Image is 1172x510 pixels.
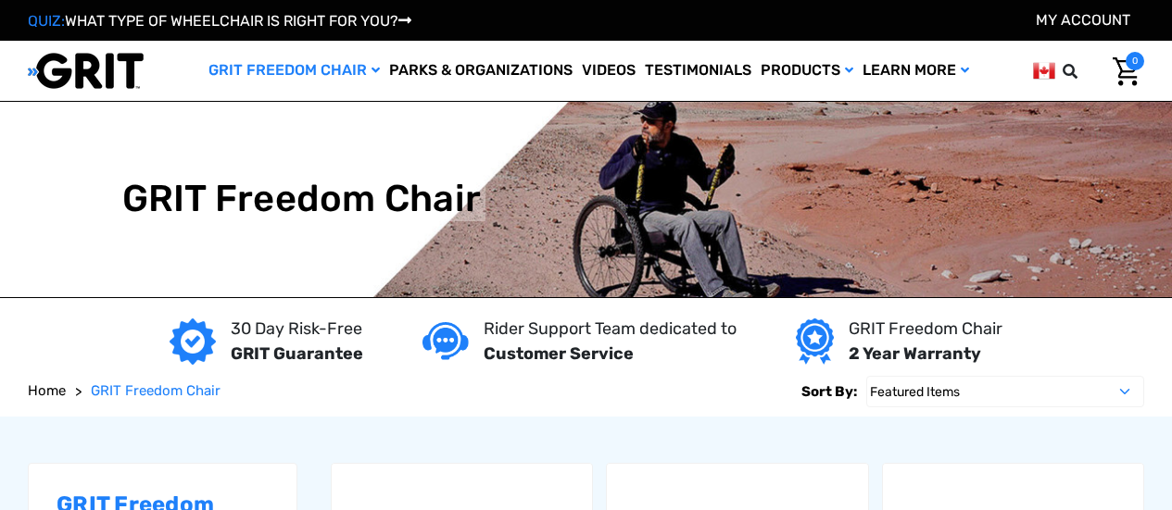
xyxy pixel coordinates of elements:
[91,380,221,402] a: GRIT Freedom Chair
[1036,11,1130,29] a: Account
[849,343,981,364] strong: 2 Year Warranty
[28,380,66,402] a: Home
[28,12,411,30] a: QUIZ:WHAT TYPE OF WHEELCHAIR IS RIGHT FOR YOU?
[577,41,640,101] a: Videos
[1071,52,1099,91] input: Search
[231,317,363,342] p: 30 Day Risk-Free
[204,41,384,101] a: GRIT Freedom Chair
[756,41,858,101] a: Products
[484,343,634,364] strong: Customer Service
[28,12,65,30] span: QUIZ:
[796,318,834,365] img: Year warranty
[484,317,737,342] p: Rider Support Team dedicated to
[640,41,756,101] a: Testimonials
[1033,59,1055,82] img: ca.png
[422,322,469,360] img: Customer service
[1126,52,1144,70] span: 0
[122,177,482,221] h1: GRIT Freedom Chair
[231,343,363,364] strong: GRIT Guarantee
[28,382,66,399] span: Home
[1113,57,1140,86] img: Cart
[91,382,221,399] span: GRIT Freedom Chair
[1099,52,1144,91] a: Cart with 0 items
[384,41,577,101] a: Parks & Organizations
[801,376,857,407] label: Sort By:
[858,41,974,101] a: Learn More
[170,318,216,365] img: GRIT Guarantee
[28,52,144,90] img: GRIT All-Terrain Wheelchair and Mobility Equipment
[849,317,1002,342] p: GRIT Freedom Chair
